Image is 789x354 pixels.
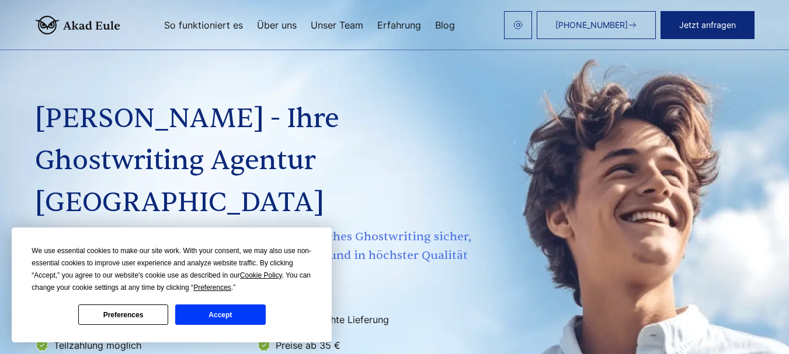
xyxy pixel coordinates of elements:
[193,283,231,292] span: Preferences
[35,98,474,224] h1: [PERSON_NAME] - Ihre Ghostwriting Agentur [GEOGRAPHIC_DATA]
[513,20,523,30] img: email
[257,310,472,329] li: Termingerechte Lieferung
[661,11,755,39] button: Jetzt anfragen
[555,20,628,30] span: [PHONE_NUMBER]
[240,271,282,279] span: Cookie Policy
[164,20,243,30] a: So funktioniert es
[377,20,421,30] a: Erfahrung
[311,20,363,30] a: Unser Team
[435,20,455,30] a: Blog
[78,304,168,325] button: Preferences
[537,11,656,39] a: [PHONE_NUMBER]
[12,227,332,342] div: Cookie Consent Prompt
[32,245,312,294] div: We use essential cookies to make our site work. With your consent, we may also use non-essential ...
[257,20,297,30] a: Über uns
[175,304,265,325] button: Accept
[35,16,120,34] img: logo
